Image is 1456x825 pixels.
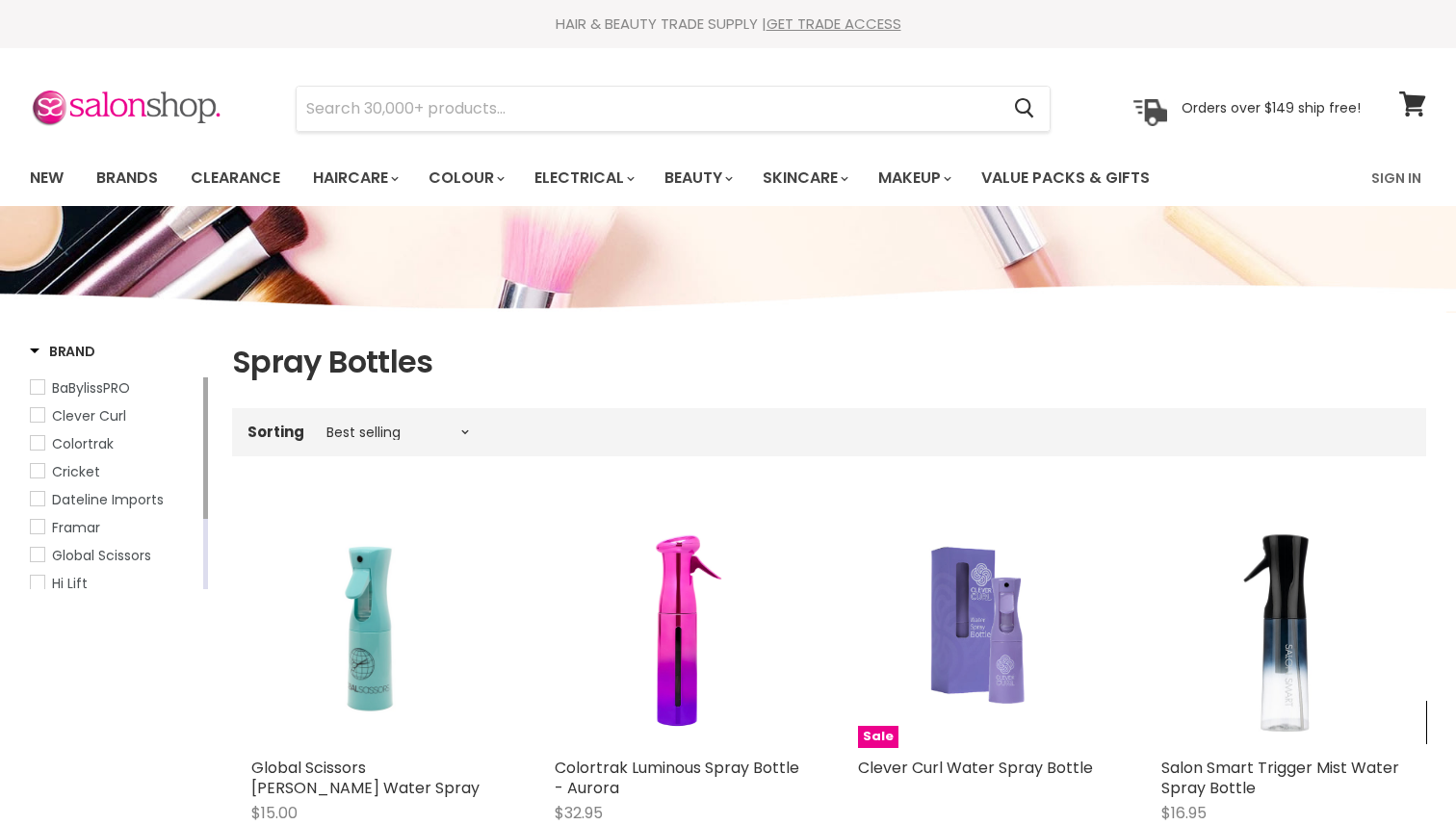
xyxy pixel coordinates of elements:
[30,517,199,538] a: Framar
[296,86,1051,132] form: Product
[6,150,1450,206] nav: Main
[232,342,1426,382] h1: Spray Bottles
[30,461,199,482] a: Cricket
[251,503,497,748] a: Global Scissors Tiffani Water Spray
[748,158,860,198] a: Skincare
[52,434,114,453] span: Colortrak
[297,87,999,131] input: Search
[52,406,126,425] span: Clever Curl
[1161,757,1399,799] a: Salon Smart Trigger Mist Water Spray Bottle
[858,726,898,748] span: Sale
[15,158,78,198] a: New
[650,158,744,198] a: Beauty
[30,545,199,566] a: Global Scissors
[52,378,130,398] span: BaBylissPRO
[767,13,901,34] a: GET TRADE ACCESS
[6,14,1450,34] div: HAIR & BEAUTY TRADE SUPPLY |
[555,757,799,799] a: Colortrak Luminous Spray Bottle - Aurora
[858,503,1104,748] a: Clever Curl Water Spray BottleSale
[864,158,963,198] a: Makeup
[82,158,172,198] a: Brands
[247,424,304,440] label: Sorting
[30,573,199,594] a: Hi Lift
[30,433,199,454] a: Colortrak
[414,158,516,198] a: Colour
[30,489,199,510] a: Dateline Imports
[858,757,1093,779] a: Clever Curl Water Spray Bottle
[52,546,151,565] span: Global Scissors
[52,574,88,593] span: Hi Lift
[251,757,480,799] a: Global Scissors [PERSON_NAME] Water Spray
[1161,503,1407,748] img: Salon Smart Trigger Mist Water Spray Bottle
[967,158,1164,198] a: Value Packs & Gifts
[1182,99,1361,116] p: Orders over $149 ship free!
[52,462,100,481] span: Cricket
[15,150,1262,206] ul: Main menu
[30,405,199,426] a: Clever Curl
[555,802,603,824] span: $32.95
[1360,158,1433,198] a: Sign In
[30,342,95,361] h3: Brand
[999,87,1050,131] button: Search
[30,377,199,399] a: BaBylissPRO
[52,490,164,509] span: Dateline Imports
[1161,802,1207,824] span: $16.95
[299,158,410,198] a: Haircare
[889,503,1073,748] img: Clever Curl Water Spray Bottle
[555,503,800,748] a: Colortrak Luminous Spray Bottle - Aurora
[52,518,100,537] span: Framar
[596,503,760,748] img: Colortrak Luminous Spray Bottle - Aurora
[176,158,295,198] a: Clearance
[520,158,646,198] a: Electrical
[251,802,298,824] span: $15.00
